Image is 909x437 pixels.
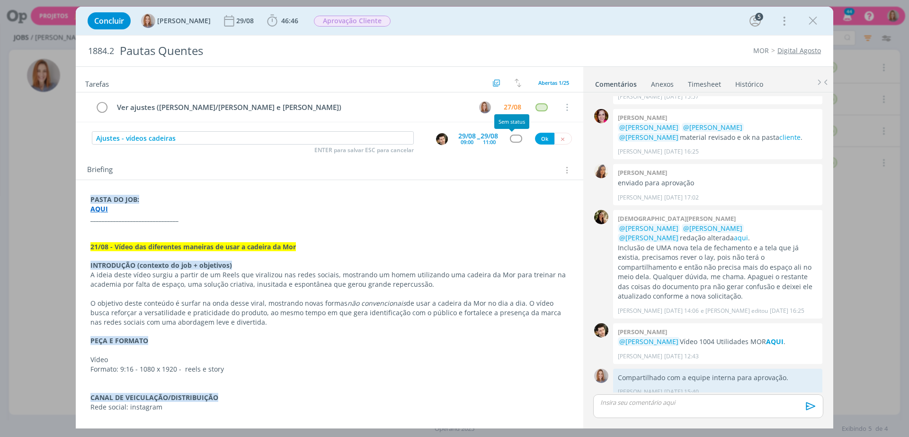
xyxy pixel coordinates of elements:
[619,233,678,242] span: @[PERSON_NAME]
[618,307,662,315] p: [PERSON_NAME]
[735,75,764,89] a: Histórico
[594,164,608,178] img: V
[766,337,784,346] a: AQUI
[461,139,473,145] div: 09:00
[753,46,769,55] a: MOR
[90,299,569,327] p: O objetivo deste conteúdo é surfar na onda desse viral, mostrando novas formas de usar a cadeira ...
[618,224,818,243] p: redação alterada .
[157,18,211,24] span: [PERSON_NAME]
[481,133,498,139] div: 29/08
[664,307,699,315] span: [DATE] 14:06
[458,133,476,139] div: 29/08
[88,46,114,56] span: 1884.2
[748,13,763,28] button: 5
[236,18,256,24] div: 29/08
[90,355,569,364] p: Vídeo
[618,147,662,156] p: [PERSON_NAME]
[90,421,140,430] strong: PÚBLICO-ALVO
[618,193,662,202] p: [PERSON_NAME]
[90,364,569,374] p: Formato: 9:16 - 1080 x 1920 - reels e story
[618,328,667,336] b: [PERSON_NAME]
[90,270,569,289] p: A ideia deste vídeo surgiu a partir de um Reels que viralizou nas redes sociais, mostrando um hom...
[664,352,699,361] span: [DATE] 12:43
[701,307,768,315] span: e [PERSON_NAME] editou
[90,214,178,223] strong: _______________________________
[535,133,554,145] button: Ok
[515,79,521,87] img: arrow-down-up.svg
[90,195,139,204] strong: PASTA DO JOB:
[779,133,801,142] a: cliente
[683,224,742,233] span: @[PERSON_NAME]
[664,92,699,101] span: [DATE] 15:57
[314,146,414,154] span: ENTER para salvar ESC para cancelar
[619,133,678,142] span: @[PERSON_NAME]
[265,13,301,28] button: 46:46
[436,133,448,145] img: V
[594,323,608,337] img: V
[116,39,512,63] div: Pautas Quentes
[85,77,109,89] span: Tarefas
[683,123,742,132] span: @[PERSON_NAME]
[664,193,699,202] span: [DATE] 17:02
[141,14,155,28] img: A
[594,369,608,383] img: A
[94,17,124,25] span: Concluir
[619,224,678,233] span: @[PERSON_NAME]
[770,307,804,315] span: [DATE] 16:25
[594,109,608,123] img: B
[90,402,569,412] p: Rede social: instagram
[538,79,569,86] span: Abertas 1/25
[618,92,662,101] p: [PERSON_NAME]
[87,164,113,176] span: Briefing
[618,352,662,361] p: [PERSON_NAME]
[90,204,108,213] a: AQUI
[479,101,491,113] img: A
[313,15,391,27] button: Aprovação Cliente
[478,100,492,114] button: A
[141,14,211,28] button: A[PERSON_NAME]
[76,7,833,428] div: dialog
[618,123,818,142] p: material revisado e ok na pasta .
[755,13,763,21] div: 5
[619,123,678,132] span: @[PERSON_NAME]
[618,214,736,223] b: [DEMOGRAPHIC_DATA][PERSON_NAME]
[88,12,131,29] button: Concluir
[618,178,818,188] p: enviado para aprovação
[314,16,391,27] span: Aprovação Cliente
[504,104,521,110] div: 27/08
[595,75,637,89] a: Comentários
[618,113,667,122] b: [PERSON_NAME]
[651,80,674,89] div: Anexos
[90,336,148,345] strong: PEÇA E FORMATO
[348,299,406,308] em: não convencionais
[618,168,667,177] b: [PERSON_NAME]
[90,393,218,402] strong: CANAL DE VEICULAÇÃO/DISTRIBUIÇÃO
[619,337,678,346] span: @[PERSON_NAME]
[477,134,480,143] span: --
[90,242,296,251] strong: 21/08 - Vídeo das diferentes maneiras de usar a cadeira da Mor
[734,233,748,242] a: aqui
[664,388,699,396] span: [DATE] 15:40
[594,210,608,224] img: C
[618,388,662,396] p: [PERSON_NAME]
[777,46,821,55] a: Digital Agosto
[618,243,818,301] p: Inclusão de UMA nova tela de fechamento e a tela que já existia, precisamos rever o lay, pois não...
[618,373,818,382] p: Compartilhado com a equipe interna para aprovação.
[483,139,496,145] div: 11:00
[687,75,722,89] a: Timesheet
[664,147,699,156] span: [DATE] 16:25
[90,261,232,270] strong: INTRODUÇÃO (contexto do job + objetivos)
[494,114,529,129] div: Sem status
[618,337,818,346] p: Vídeo 1004 Utilidades MOR .
[281,16,298,25] span: 46:46
[113,101,470,113] div: Ver ajustes ([PERSON_NAME]/[PERSON_NAME] e [PERSON_NAME])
